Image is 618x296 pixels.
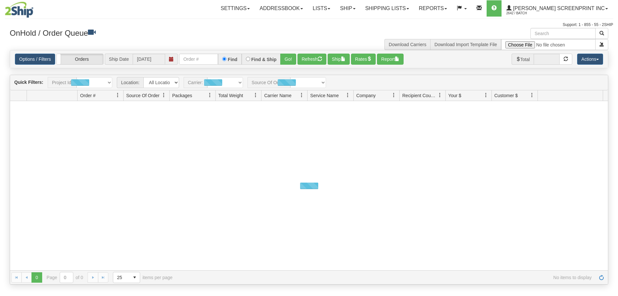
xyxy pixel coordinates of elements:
iframe: chat widget [603,115,617,181]
a: Order # filter column settings [112,90,123,101]
a: Shipping lists [360,0,414,17]
div: Support: 1 - 855 - 55 - 2SHIP [5,22,613,28]
button: Report [377,54,404,65]
span: Page sizes drop down [113,272,140,283]
span: Page 0 [31,272,42,283]
span: Packages [172,92,192,99]
a: Source Of Order filter column settings [158,90,169,101]
input: Import [501,39,596,50]
img: logo2642.jpg [5,2,33,18]
button: Rates [351,54,376,65]
span: [PERSON_NAME] Screenprint Inc [512,6,605,11]
button: Actions [577,54,603,65]
a: Download Import Template File [434,42,497,47]
a: Lists [308,0,335,17]
span: Recipient Country [402,92,437,99]
span: Carrier Name [264,92,291,99]
span: No items to display [182,275,592,280]
label: Find & Ship [251,57,277,62]
a: Packages filter column settings [204,90,215,101]
a: Your $ filter column settings [480,90,491,101]
button: Refresh [297,54,326,65]
span: Source Of Order [126,92,160,99]
a: Options / Filters [15,54,55,65]
span: Order # [80,92,95,99]
a: Download Carriers [389,42,426,47]
a: Company filter column settings [388,90,399,101]
span: Company [356,92,376,99]
input: Search [530,28,596,39]
span: Total [512,54,534,65]
a: Reports [414,0,452,17]
button: Go! [280,54,296,65]
a: Settings [216,0,255,17]
label: Quick Filters: [14,79,43,85]
button: Search [595,28,608,39]
a: [PERSON_NAME] Screenprint Inc 2642 / batch [502,0,613,17]
span: items per page [113,272,173,283]
label: Find [228,57,237,62]
span: Your $ [448,92,461,99]
span: select [129,272,140,283]
a: Ship [335,0,360,17]
a: Recipient Country filter column settings [434,90,445,101]
h3: OnHold / Order Queue [10,28,304,37]
span: Location: [117,77,143,88]
input: Order # [179,54,218,65]
a: Service Name filter column settings [342,90,353,101]
span: Customer $ [494,92,518,99]
button: Ship [328,54,350,65]
a: Addressbook [255,0,308,17]
span: 25 [117,274,126,281]
span: Total Weight [218,92,243,99]
a: Total Weight filter column settings [250,90,261,101]
span: 2642 / batch [506,10,555,17]
a: Carrier Name filter column settings [296,90,307,101]
span: Service Name [310,92,339,99]
span: Ship Date [105,54,133,65]
div: grid toolbar [10,75,608,90]
a: Customer $ filter column settings [527,90,538,101]
a: Refresh [596,272,607,283]
label: Orders [57,54,103,64]
span: Page of 0 [47,272,83,283]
